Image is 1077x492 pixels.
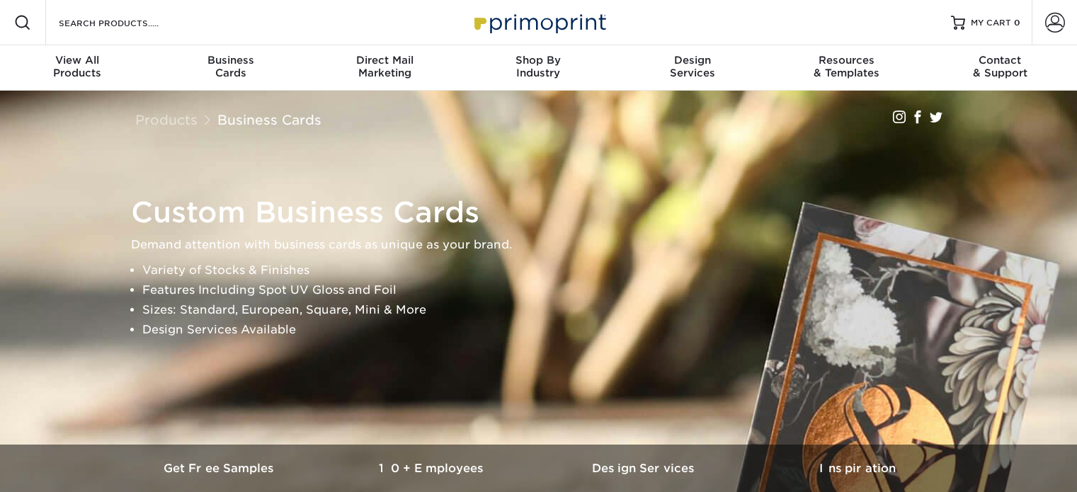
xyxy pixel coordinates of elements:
p: Demand attention with business cards as unique as your brand. [131,235,959,255]
a: Resources& Templates [769,45,923,91]
h3: Get Free Samples [114,462,326,475]
a: Inspiration [751,445,964,492]
input: SEARCH PRODUCTS..... [57,14,195,31]
a: Design Services [539,445,751,492]
div: Services [615,54,769,79]
a: 10+ Employees [326,445,539,492]
a: Business Cards [217,112,321,127]
h3: Inspiration [751,462,964,475]
img: Primoprint [468,7,610,38]
div: & Support [923,54,1077,79]
a: Contact& Support [923,45,1077,91]
span: Direct Mail [308,54,462,67]
li: Features Including Spot UV Gloss and Foil [142,280,959,300]
div: & Templates [769,54,923,79]
h3: 10+ Employees [326,462,539,475]
a: BusinessCards [154,45,307,91]
div: Marketing [308,54,462,79]
span: Design [615,54,769,67]
a: Products [135,112,198,127]
li: Variety of Stocks & Finishes [142,261,959,280]
h1: Custom Business Cards [131,195,959,229]
a: Direct MailMarketing [308,45,462,91]
span: Resources [769,54,923,67]
a: DesignServices [615,45,769,91]
span: Shop By [462,54,615,67]
div: Industry [462,54,615,79]
a: Shop ByIndustry [462,45,615,91]
li: Design Services Available [142,320,959,340]
span: Business [154,54,307,67]
div: Cards [154,54,307,79]
li: Sizes: Standard, European, Square, Mini & More [142,300,959,320]
span: 0 [1014,18,1020,28]
a: Get Free Samples [114,445,326,492]
h3: Design Services [539,462,751,475]
span: Contact [923,54,1077,67]
span: MY CART [971,17,1011,29]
